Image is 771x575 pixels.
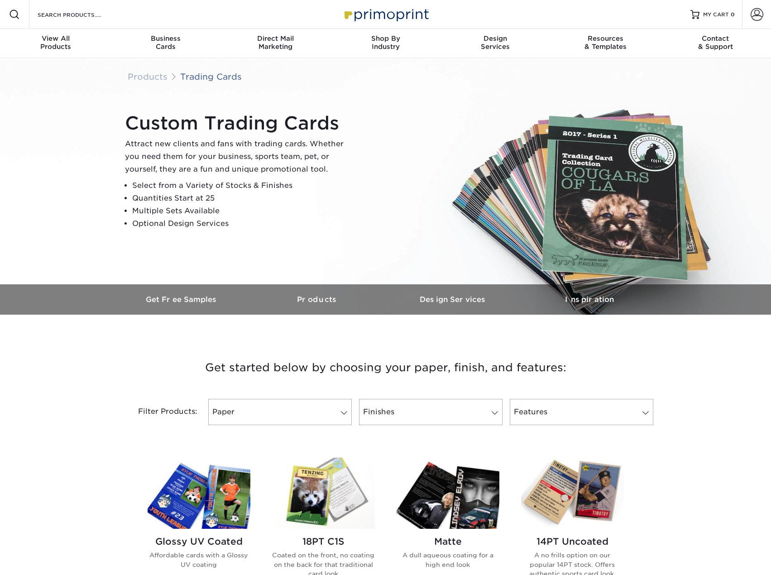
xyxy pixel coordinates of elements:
[1,29,111,58] a: View AllProducts
[661,34,771,43] span: Contact
[114,284,250,315] a: Get Free Samples
[148,458,250,529] img: Glossy UV Coated Trading Cards
[386,284,522,315] a: Design Services
[110,34,220,51] div: Cards
[220,34,330,43] span: Direct Mail
[551,29,661,58] a: Resources& Templates
[272,458,375,529] img: 18PT C1S Trading Cards
[132,192,351,205] li: Quantities Start at 25
[125,112,351,134] h1: Custom Trading Cards
[340,5,431,24] img: Primoprint
[441,34,551,51] div: Services
[180,72,242,81] a: Trading Cards
[441,29,551,58] a: DesignServices
[359,399,503,425] a: Finishes
[128,72,168,81] a: Products
[330,34,441,51] div: Industry
[37,9,125,20] input: SEARCH PRODUCTS.....
[114,295,250,304] h3: Get Free Samples
[114,399,205,425] div: Filter Products:
[132,179,351,192] li: Select from a Variety of Stocks & Finishes
[731,11,735,18] span: 0
[250,295,386,304] h3: Products
[121,347,651,388] h3: Get started below by choosing your paper, finish, and features:
[220,29,330,58] a: Direct MailMarketing
[1,34,111,43] span: View All
[250,284,386,315] a: Products
[330,29,441,58] a: Shop ByIndustry
[397,536,499,547] h2: Matte
[397,551,499,569] p: A dull aqueous coating for a high end look
[386,295,522,304] h3: Design Services
[125,138,351,176] p: Attract new clients and fans with trading cards. Whether you need them for your business, sports ...
[522,284,657,315] a: Inspiration
[661,29,771,58] a: Contact& Support
[521,458,624,529] img: 14PT Uncoated Trading Cards
[661,34,771,51] div: & Support
[132,205,351,217] li: Multiple Sets Available
[148,551,250,569] p: Affordable cards with a Glossy UV coating
[551,34,661,43] span: Resources
[148,536,250,547] h2: Glossy UV Coated
[441,34,551,43] span: Design
[330,34,441,43] span: Shop By
[397,458,499,529] img: Matte Trading Cards
[703,11,729,19] span: MY CART
[110,29,220,58] a: BusinessCards
[110,34,220,43] span: Business
[522,295,657,304] h3: Inspiration
[510,399,653,425] a: Features
[521,536,624,547] h2: 14PT Uncoated
[132,217,351,230] li: Optional Design Services
[272,536,375,547] h2: 18PT C1S
[220,34,330,51] div: Marketing
[208,399,352,425] a: Paper
[1,34,111,51] div: Products
[551,34,661,51] div: & Templates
